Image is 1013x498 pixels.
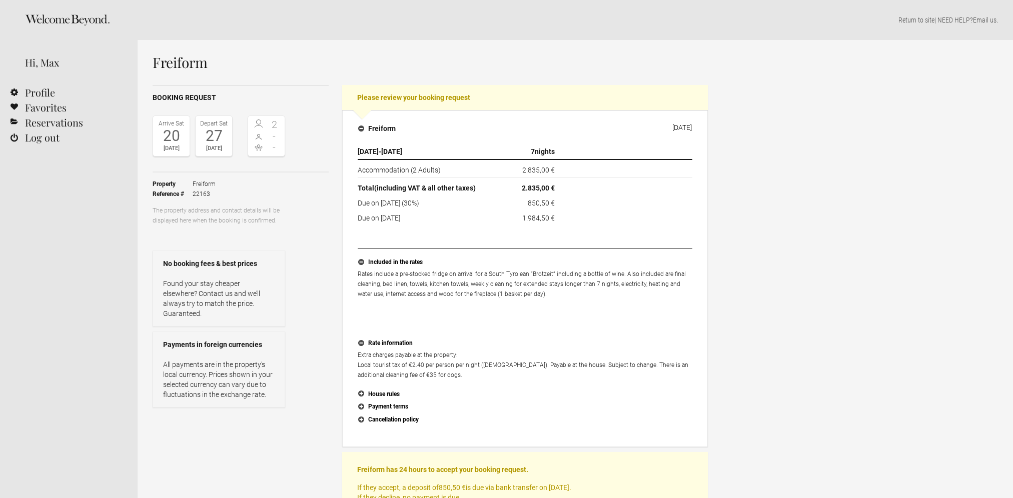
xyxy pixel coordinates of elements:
[358,388,692,401] button: House rules
[358,178,492,196] th: Total
[528,199,555,207] flynt-currency: 850,50 €
[358,350,692,380] p: Extra charges payable at the property: Local tourist tax of €2.40 per person per night ([DEMOGRAP...
[522,214,555,222] flynt-currency: 1.984,50 €
[198,143,230,153] div: [DATE]
[163,258,275,268] strong: No booking fees & best prices
[198,128,230,143] div: 27
[381,147,402,155] span: [DATE]
[153,189,193,199] strong: Reference #
[193,189,216,199] span: 22163
[153,55,708,70] h1: Freiform
[358,413,692,426] button: Cancellation policy
[522,166,555,174] flynt-currency: 2.835,00 €
[153,205,285,225] p: The property address and contact details will be displayed here when the booking is confirmed.
[163,278,275,318] p: Found your stay cheaper elsewhere? Contact us and we’ll always try to match the price. Guaranteed.
[358,256,692,269] button: Included in the rates
[358,400,692,413] button: Payment terms
[163,339,275,349] strong: Payments in foreign currencies
[267,142,283,152] span: -
[531,147,535,155] span: 7
[358,269,692,329] p: Rates include a pre-stocked fridge on arrival for a South Tyrolean “Brotzeit” including a bottle ...
[358,147,379,155] span: [DATE]
[153,179,193,189] strong: Property
[357,465,528,473] strong: Freiform has 24 hours to accept your booking request.
[492,144,559,159] th: nights
[153,15,998,25] p: | NEED HELP? .
[163,359,275,399] p: All payments are in the property’s local currency. Prices shown in your selected currency can var...
[358,144,492,159] th: -
[358,123,396,133] h4: Freiform
[358,210,492,223] td: Due on [DATE]
[439,483,466,491] flynt-currency: 850,50 €
[267,119,283,129] span: 2
[342,85,708,110] h2: Please review your booking request
[672,123,692,131] div: [DATE]
[156,143,187,153] div: [DATE]
[358,195,492,210] td: Due on [DATE] (30%)
[358,337,692,350] button: Rate information
[267,131,283,141] span: -
[898,16,934,24] a: Return to site
[198,118,230,128] div: Depart Sat
[156,118,187,128] div: Arrive Sat
[358,159,492,178] td: Accommodation (2 Adults)
[973,16,996,24] a: Email us
[153,92,329,103] h2: Booking request
[25,55,123,70] div: Hi, Max
[350,118,700,139] button: Freiform [DATE]
[522,184,555,192] flynt-currency: 2.835,00 €
[374,184,476,192] span: (including VAT & all other taxes)
[156,128,187,143] div: 20
[193,179,216,189] span: Freiform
